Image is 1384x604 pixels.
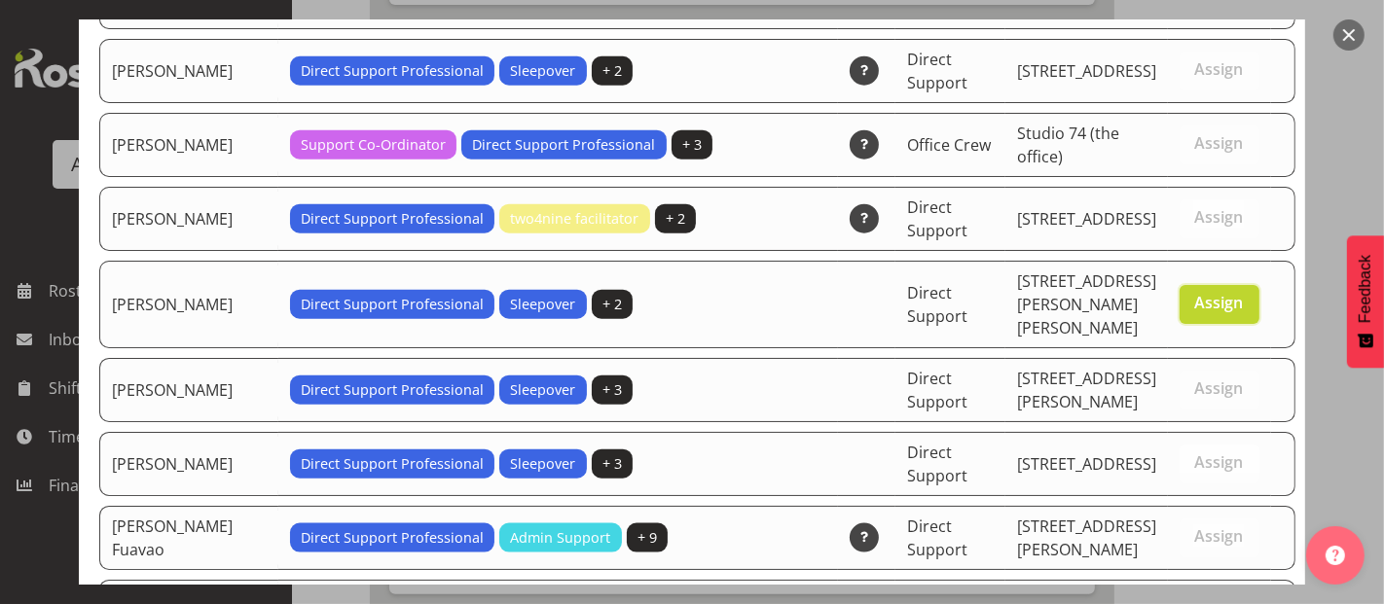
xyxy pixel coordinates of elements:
[99,261,278,348] td: [PERSON_NAME]
[301,208,484,230] span: Direct Support Professional
[99,506,278,570] td: [PERSON_NAME] Fuavao
[511,294,576,315] span: Sleepover
[511,60,576,82] span: Sleepover
[301,134,446,156] span: Support Co-Ordinator
[682,134,702,156] span: + 3
[511,379,576,401] span: Sleepover
[473,134,656,156] span: Direct Support Professional
[511,453,576,475] span: Sleepover
[1017,368,1156,412] span: [STREET_ADDRESS][PERSON_NAME]
[1195,133,1244,153] span: Assign
[907,515,967,560] span: Direct Support
[602,60,622,82] span: + 2
[1195,378,1244,398] span: Assign
[99,358,278,422] td: [PERSON_NAME]
[1195,452,1244,472] span: Assign
[907,49,967,93] span: Direct Support
[1017,270,1156,338] span: [STREET_ADDRESS][PERSON_NAME][PERSON_NAME]
[1195,59,1244,79] span: Assign
[1017,60,1156,82] span: [STREET_ADDRESS]
[99,113,278,177] td: [PERSON_NAME]
[1326,546,1345,565] img: help-xxl-2.png
[602,294,622,315] span: + 2
[1195,526,1244,546] span: Assign
[301,453,484,475] span: Direct Support Professional
[1017,453,1156,475] span: [STREET_ADDRESS]
[301,294,484,315] span: Direct Support Professional
[1195,293,1244,312] span: Assign
[511,208,639,230] span: two4nine facilitator
[907,282,967,327] span: Direct Support
[99,187,278,251] td: [PERSON_NAME]
[99,39,278,103] td: [PERSON_NAME]
[1017,123,1119,167] span: Studio 74 (the office)
[1017,515,1156,560] span: [STREET_ADDRESS][PERSON_NAME]
[1017,208,1156,230] span: [STREET_ADDRESS]
[907,196,967,241] span: Direct Support
[1357,255,1374,323] span: Feedback
[1195,207,1244,227] span: Assign
[99,432,278,496] td: [PERSON_NAME]
[511,527,611,549] span: Admin Support
[301,60,484,82] span: Direct Support Professional
[301,379,484,401] span: Direct Support Professional
[301,527,484,549] span: Direct Support Professional
[602,379,622,401] span: + 3
[907,368,967,412] span: Direct Support
[907,134,991,156] span: Office Crew
[602,453,622,475] span: + 3
[1347,235,1384,368] button: Feedback - Show survey
[907,442,967,486] span: Direct Support
[637,527,657,549] span: + 9
[666,208,685,230] span: + 2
